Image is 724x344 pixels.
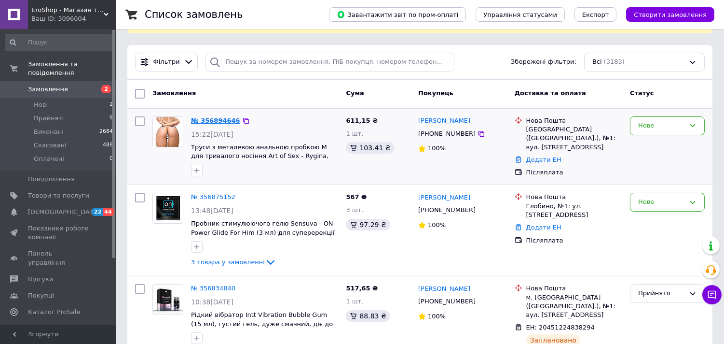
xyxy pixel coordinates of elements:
[34,155,64,163] span: Оплачені
[191,207,233,215] span: 13:48[DATE]
[152,116,183,147] a: Фото товару
[346,206,363,214] span: 3 шт.
[418,193,470,202] a: [PERSON_NAME]
[346,219,390,230] div: 97.29 ₴
[638,288,685,299] div: Прийнято
[428,221,446,229] span: 100%
[191,298,233,306] span: 10:38[DATE]
[526,168,622,177] div: Післяплата
[101,85,111,93] span: 2
[515,89,586,97] span: Доставка та оплата
[109,114,113,123] span: 9
[638,121,685,131] div: Нове
[92,208,103,216] span: 22
[28,175,75,184] span: Повідомлення
[34,128,64,136] span: Виконані
[5,34,114,51] input: Пошук
[418,285,470,294] a: [PERSON_NAME]
[191,193,235,201] a: № 356875152
[346,117,378,124] span: 611,15 ₴
[109,155,113,163] span: 0
[418,130,476,137] span: [PHONE_NUMBER]
[526,324,595,331] span: ЕН: 20451224838294
[337,10,458,19] span: Завантажити звіт по пром-оплаті
[153,117,183,147] img: Фото товару
[428,313,446,320] span: 100%
[145,9,243,20] h1: Список замовлень
[103,208,114,216] span: 44
[616,11,714,18] a: Створити замовлення
[418,116,470,126] a: [PERSON_NAME]
[191,285,235,292] a: № 356834840
[346,285,378,292] span: 517,65 ₴
[28,224,89,242] span: Показники роботи компанії
[28,191,89,200] span: Товари та послуги
[346,298,363,305] span: 1 шт.
[418,206,476,214] span: [PHONE_NUMBER]
[34,100,48,109] span: Нові
[191,258,265,266] span: 3 товара у замовленні
[526,224,561,231] a: Додати ЕН
[526,202,622,219] div: Глобино, №1: ул. [STREET_ADDRESS]
[428,144,446,152] span: 100%
[526,193,622,201] div: Нова Пошта
[526,236,622,245] div: Післяплата
[191,143,329,169] a: Труси з металевою анальною пробкою M для тривалого носіння Art of Sex - Rygina, розмір XS-2XL (се...
[574,7,617,22] button: Експорт
[152,89,196,97] span: Замовлення
[526,116,622,125] div: Нова Пошта
[34,141,67,150] span: Скасовані
[191,117,240,124] a: № 356894646
[346,310,390,322] div: 88.83 ₴
[418,298,476,305] span: [PHONE_NUMBER]
[604,58,625,65] span: (3183)
[103,141,113,150] span: 488
[702,285,722,304] button: Чат з покупцем
[346,193,367,201] span: 567 ₴
[28,60,116,77] span: Замовлення та повідомлення
[31,14,116,23] div: Ваш ID: 3096004
[153,57,180,67] span: Фільтри
[526,125,622,152] div: [GEOGRAPHIC_DATA] ([GEOGRAPHIC_DATA].), №1: вул. [STREET_ADDRESS]
[526,156,561,163] a: Додати ЕН
[191,130,233,138] span: 15:22[DATE]
[191,258,276,266] a: 3 товара у замовленні
[511,57,576,67] span: Збережені фільтри:
[28,308,80,316] span: Каталог ProSale
[153,193,183,223] img: Фото товару
[483,11,557,18] span: Управління статусами
[526,293,622,320] div: м. [GEOGRAPHIC_DATA] ([GEOGRAPHIC_DATA].), №1: вул. [STREET_ADDRESS]
[191,311,333,336] a: Рідкий вібратор Intt Vibration Bubble Gum (15 мл), густий гель, дуже смачний, діє до 30 хвилин (а...
[28,291,54,300] span: Покупці
[638,197,685,207] div: Нове
[630,89,654,97] span: Статус
[28,208,99,216] span: [DEMOGRAPHIC_DATA]
[99,128,113,136] span: 2684
[418,89,453,97] span: Покупець
[346,89,364,97] span: Cума
[109,100,113,109] span: 2
[153,285,183,315] img: Фото товару
[205,53,454,72] input: Пошук за номером замовлення, ПІБ покупця, номером телефону, Email, номером накладної
[346,130,363,137] span: 1 шт.
[592,57,602,67] span: Всі
[582,11,609,18] span: Експорт
[626,7,714,22] button: Створити замовлення
[476,7,565,22] button: Управління статусами
[634,11,707,18] span: Створити замовлення
[28,275,53,284] span: Відгуки
[28,85,68,94] span: Замовлення
[526,284,622,293] div: Нова Пошта
[346,142,394,154] div: 103.41 ₴
[31,6,104,14] span: EroShop - Магазин товарів для дорослих
[34,114,64,123] span: Прийняті
[329,7,466,22] button: Завантажити звіт по пром-оплаті
[152,284,183,315] a: Фото товару
[28,249,89,267] span: Панель управління
[191,220,335,245] a: Пробник стимулюючого гелю Sensuva - ON Power Glide For Him (3 мл) для суперерекції (анонімно)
